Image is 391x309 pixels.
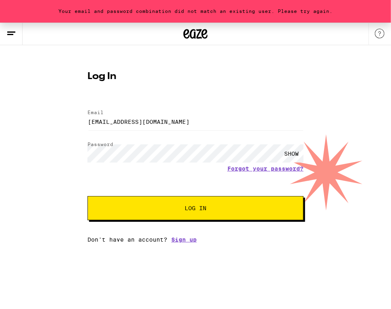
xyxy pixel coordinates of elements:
[87,236,304,243] div: Don't have an account?
[87,196,304,220] button: Log In
[171,236,197,243] a: Sign up
[87,113,304,131] input: Email
[185,205,206,211] span: Log In
[87,72,304,81] h1: Log In
[279,144,304,163] div: SHOW
[5,6,58,12] span: Hi. Need any help?
[227,165,304,172] a: Forgot your password?
[87,142,113,147] label: Password
[87,110,104,115] label: Email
